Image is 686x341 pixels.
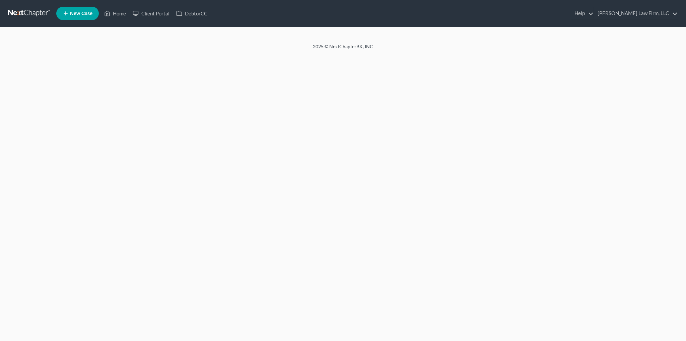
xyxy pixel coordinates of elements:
[173,7,211,19] a: DebtorCC
[101,7,129,19] a: Home
[152,43,534,55] div: 2025 © NextChapterBK, INC
[56,7,99,20] new-legal-case-button: New Case
[594,7,678,19] a: [PERSON_NAME] Law Firm, LLC
[129,7,173,19] a: Client Portal
[571,7,594,19] a: Help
